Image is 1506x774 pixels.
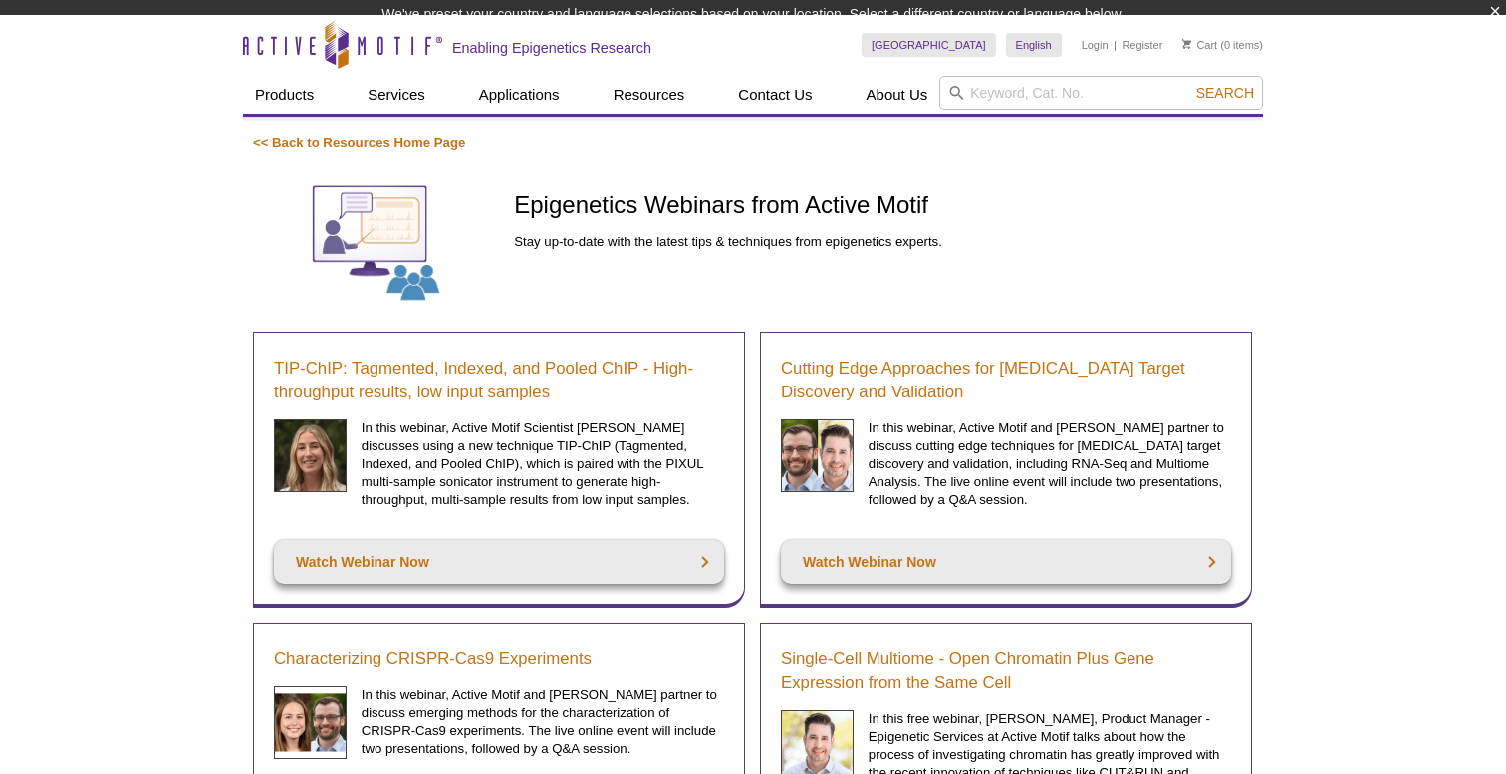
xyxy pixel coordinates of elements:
a: Watch Webinar Now [781,540,1231,584]
li: | [1114,33,1117,57]
img: CRISPR Webinar [274,686,347,759]
h1: Epigenetics Webinars from Active Motif [514,192,1253,221]
li: (0 items) [1182,33,1263,57]
span: Search [1196,85,1254,101]
a: Cutting Edge Approaches for [MEDICAL_DATA] Target Discovery and Validation [781,357,1231,404]
a: Resources [602,76,697,114]
a: Login [1082,38,1109,52]
a: Contact Us [726,76,824,114]
a: Services [356,76,437,114]
img: Sarah Traynor headshot [274,419,347,492]
a: About Us [855,76,940,114]
a: English [1006,33,1062,57]
a: Watch Webinar Now [274,540,724,584]
img: Cancer Discovery Webinar [781,419,854,492]
img: Webinars [253,172,499,312]
a: [GEOGRAPHIC_DATA] [862,33,996,57]
p: Stay up-to-date with the latest tips & techniques from epigenetics experts. [514,233,1253,251]
a: Characterizing CRISPR-Cas9 Experiments [274,647,592,671]
p: In this webinar, Active Motif and [PERSON_NAME] partner to discuss cutting edge techniques for [M... [869,419,1231,509]
a: Single-Cell Multiome - Open Chromatin Plus Gene Expression from the Same Cell [781,647,1231,695]
h2: Enabling Epigenetics Research [452,39,651,57]
input: Keyword, Cat. No. [939,76,1263,110]
p: In this webinar, Active Motif and [PERSON_NAME] partner to discuss emerging methods for the chara... [362,686,724,758]
img: Change Here [806,15,859,62]
button: Search [1190,84,1260,102]
a: << Back to Resources Home Page [253,135,465,150]
a: TIP-ChIP: Tagmented, Indexed, and Pooled ChIP - High-throughput results, low input samples [274,357,724,404]
a: Products [243,76,326,114]
a: Cart [1182,38,1217,52]
img: Your Cart [1182,39,1191,49]
p: In this webinar, Active Motif Scientist [PERSON_NAME] discusses using a new technique TIP-ChIP (T... [362,419,724,509]
a: Applications [467,76,572,114]
a: Register [1122,38,1162,52]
